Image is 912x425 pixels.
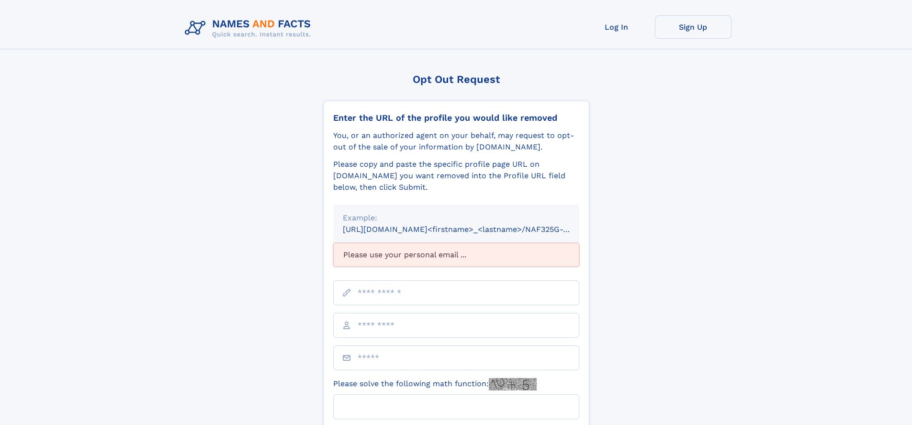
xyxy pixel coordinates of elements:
a: Log In [578,15,655,39]
small: [URL][DOMAIN_NAME]<firstname>_<lastname>/NAF325G-xxxxxxxx [343,225,597,234]
div: Please copy and paste the specific profile page URL on [DOMAIN_NAME] you want removed into the Pr... [333,159,579,193]
div: Opt Out Request [323,73,589,85]
div: Enter the URL of the profile you would like removed [333,113,579,123]
label: Please solve the following math function: [333,378,537,391]
div: Please use your personal email ... [333,243,579,267]
div: Example: [343,212,570,224]
div: You, or an authorized agent on your behalf, may request to opt-out of the sale of your informatio... [333,130,579,153]
a: Sign Up [655,15,732,39]
img: Logo Names and Facts [181,15,319,41]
